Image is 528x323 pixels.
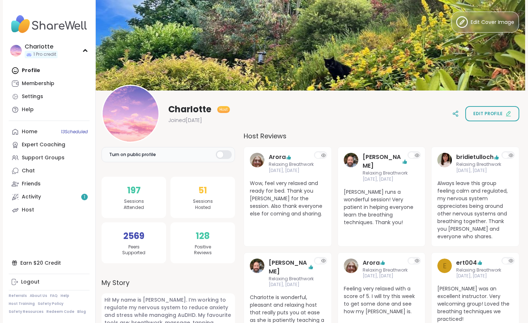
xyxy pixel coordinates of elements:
img: Arora [344,259,358,273]
span: Turn on public profile [109,151,156,158]
div: Earn $20 Credit [9,256,90,269]
span: Positive Reviews [194,244,212,256]
div: Host [22,206,34,214]
span: Sessions Hosted [193,198,213,211]
label: My Story [102,278,235,288]
a: Host [9,204,90,217]
img: Brian_L [344,153,358,167]
button: Edit profile [465,106,519,121]
a: Logout [9,276,90,289]
span: [DATE], [DATE] [363,176,408,183]
span: 197 [127,184,141,197]
img: CharIotte [10,45,22,56]
div: Expert Coaching [22,141,65,148]
a: Chat [9,164,90,177]
a: Friends [9,177,90,190]
span: [PERSON_NAME] was an excellent instructor. Very welcoming group! Loved the breathing techniques w... [437,285,513,323]
a: Help [9,103,90,116]
div: Help [22,106,34,113]
img: Arora [250,153,264,167]
div: Activity [22,193,41,201]
div: CharIotte [25,43,58,51]
span: [DATE], [DATE] [456,273,501,279]
span: Peers Supported [122,244,145,256]
a: [PERSON_NAME] [269,259,308,276]
a: Redeem Code [46,309,74,314]
span: Relaxing Breathwork [456,161,501,168]
img: CharIotte [103,86,158,142]
span: [DATE], [DATE] [363,273,408,279]
a: Arora [250,153,264,174]
img: bridietulloch [437,153,452,167]
a: Help [61,293,69,298]
span: Relaxing Breathwork [269,161,314,168]
span: e [443,260,447,271]
a: Settings [9,90,90,103]
a: Safety Policy [38,301,63,306]
a: bridietulloch [437,153,452,174]
span: Sessions Attended [124,198,144,211]
a: Activity1 [9,190,90,204]
span: CharIotte [168,104,211,115]
span: Wow, feel very relaxed and ready for bed. Thank you [PERSON_NAME] for the session. Also thank eve... [250,180,326,218]
a: Arora [269,153,286,161]
span: Always leave this group feeling calm and regulated, my nervous system appreciates being around ot... [437,180,513,240]
iframe: Spotlight [284,155,289,161]
a: FAQ [50,293,58,298]
span: Edit profile [473,110,503,117]
a: [PERSON_NAME] [363,153,402,170]
a: Referrals [9,293,27,298]
a: bridietulloch [456,153,494,161]
div: Membership [22,80,54,87]
div: Friends [22,180,41,188]
div: Home [22,128,37,135]
span: 1 Pro credit [33,51,56,58]
a: Arora [344,259,358,280]
span: 51 [198,184,207,197]
div: Support Groups [22,154,65,161]
span: 128 [196,230,210,243]
a: About Us [30,293,47,298]
span: Feeling very relaxed with a score of 5. I will try this week to get some done and see how my [PER... [344,285,420,315]
a: Membership [9,77,90,90]
a: Home13Scheduled [9,125,90,138]
a: Host Training [9,301,35,306]
span: [DATE], [DATE] [456,168,501,174]
span: Host [219,107,228,112]
span: 2569 [123,230,144,243]
span: [PERSON_NAME] runs a wonderful session! Very patient in helping everyone learn the breathing tech... [344,188,420,226]
a: e [437,259,452,280]
div: Settings [22,93,43,100]
div: Logout [21,278,40,286]
span: [DATE], [DATE] [269,282,314,288]
a: Safety Resources [9,309,44,314]
div: Chat [22,167,35,175]
span: Relaxing Breathwork [363,170,408,176]
span: 1 [84,194,85,200]
a: Arora [363,259,380,267]
span: Relaxing Breathwork [456,267,501,273]
span: Edit Cover Image [471,18,514,26]
span: [DATE], [DATE] [269,168,314,174]
a: Expert Coaching [9,138,90,151]
span: Relaxing Breathwork [269,276,314,282]
a: Blog [77,309,86,314]
a: Brian_L [344,153,358,183]
span: 13 Scheduled [61,129,88,135]
a: Brian_L [250,259,264,288]
span: Joined [DATE] [168,117,202,124]
img: ShareWell Nav Logo [9,12,90,37]
a: ert004 [456,259,477,267]
span: Relaxing Breathwork [363,267,408,273]
button: Edit Cover Image [451,12,519,33]
img: Brian_L [250,259,264,273]
a: Support Groups [9,151,90,164]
